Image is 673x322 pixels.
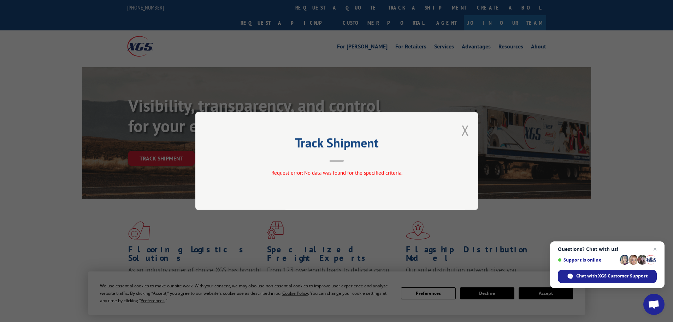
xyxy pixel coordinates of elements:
span: Close chat [651,245,659,253]
span: Support is online [558,257,617,263]
span: Questions? Chat with us! [558,246,657,252]
h2: Track Shipment [231,138,443,151]
span: Request error: No data was found for the specified criteria. [271,169,402,176]
div: Open chat [643,294,665,315]
div: Chat with XGS Customer Support [558,270,657,283]
span: Chat with XGS Customer Support [576,273,648,279]
button: Close modal [461,121,469,140]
